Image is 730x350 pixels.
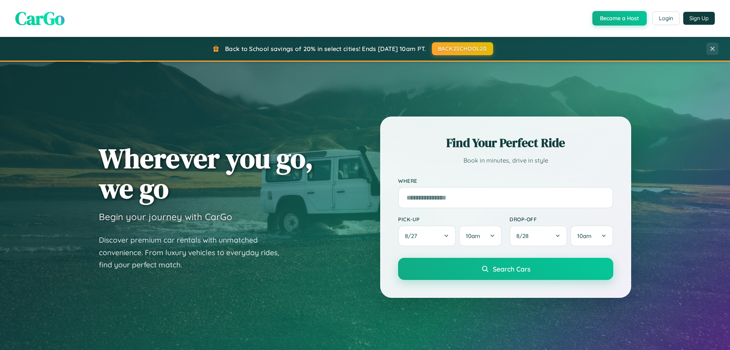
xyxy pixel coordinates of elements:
button: Search Cars [398,258,613,280]
button: 8/27 [398,225,456,246]
button: BACK2SCHOOL20 [432,42,493,55]
span: 10am [577,232,592,240]
label: Pick-up [398,216,502,222]
span: Back to School savings of 20% in select cities! Ends [DATE] 10am PT. [225,45,426,53]
h1: Wherever you go, we go [99,143,313,203]
span: 10am [466,232,480,240]
button: 10am [459,225,502,246]
p: Discover premium car rentals with unmatched convenience. From luxury vehicles to everyday rides, ... [99,234,289,271]
button: 8/28 [509,225,567,246]
label: Drop-off [509,216,613,222]
button: Login [652,11,679,25]
button: Sign Up [683,12,715,25]
p: Book in minutes, drive in style [398,155,613,166]
span: 8 / 28 [516,232,532,240]
h3: Begin your journey with CarGo [99,211,232,222]
button: 10am [570,225,613,246]
h2: Find Your Perfect Ride [398,134,613,151]
span: Search Cars [493,265,530,273]
span: 8 / 27 [405,232,421,240]
label: Where [398,177,613,184]
span: CarGo [15,6,65,31]
button: Become a Host [592,11,647,26]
